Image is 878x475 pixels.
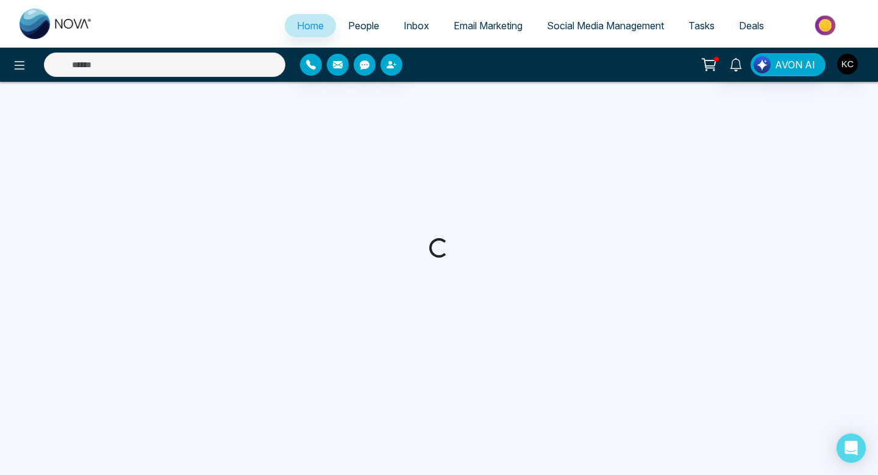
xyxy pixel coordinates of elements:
[547,20,664,32] span: Social Media Management
[404,20,429,32] span: Inbox
[391,14,441,37] a: Inbox
[676,14,727,37] a: Tasks
[441,14,535,37] a: Email Marketing
[754,56,771,73] img: Lead Flow
[775,57,815,72] span: AVON AI
[297,20,324,32] span: Home
[782,12,871,39] img: Market-place.gif
[336,14,391,37] a: People
[285,14,336,37] a: Home
[727,14,776,37] a: Deals
[688,20,715,32] span: Tasks
[739,20,764,32] span: Deals
[348,20,379,32] span: People
[454,20,523,32] span: Email Marketing
[751,53,826,76] button: AVON AI
[535,14,676,37] a: Social Media Management
[837,433,866,463] div: Open Intercom Messenger
[837,54,858,74] img: User Avatar
[20,9,93,39] img: Nova CRM Logo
